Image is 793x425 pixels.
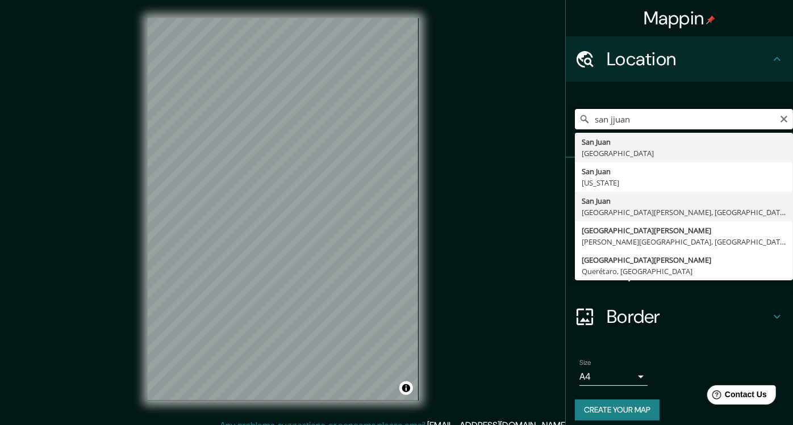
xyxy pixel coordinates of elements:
[582,195,786,207] div: San Juan
[566,294,793,339] div: Border
[148,18,419,401] canvas: Map
[566,36,793,82] div: Location
[607,48,770,70] h4: Location
[575,109,793,129] input: Pick your city or area
[579,358,591,368] label: Size
[566,158,793,203] div: Pins
[566,203,793,249] div: Style
[607,305,770,328] h4: Border
[582,207,786,218] div: [GEOGRAPHIC_DATA][PERSON_NAME], [GEOGRAPHIC_DATA]
[582,136,786,148] div: San Juan
[575,399,660,420] button: Create your map
[692,381,781,413] iframe: Help widget launcher
[582,148,786,159] div: [GEOGRAPHIC_DATA]
[582,254,786,266] div: [GEOGRAPHIC_DATA][PERSON_NAME]
[582,166,786,177] div: San Juan
[607,260,770,283] h4: Layout
[399,381,413,395] button: Toggle attribution
[566,249,793,294] div: Layout
[582,177,786,188] div: [US_STATE]
[644,7,716,30] h4: Mappin
[579,368,648,386] div: A4
[582,236,786,247] div: [PERSON_NAME][GEOGRAPHIC_DATA], [GEOGRAPHIC_DATA]
[779,113,788,124] button: Clear
[582,225,786,236] div: [GEOGRAPHIC_DATA][PERSON_NAME]
[582,266,786,277] div: Querétaro, [GEOGRAPHIC_DATA]
[706,15,715,24] img: pin-icon.png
